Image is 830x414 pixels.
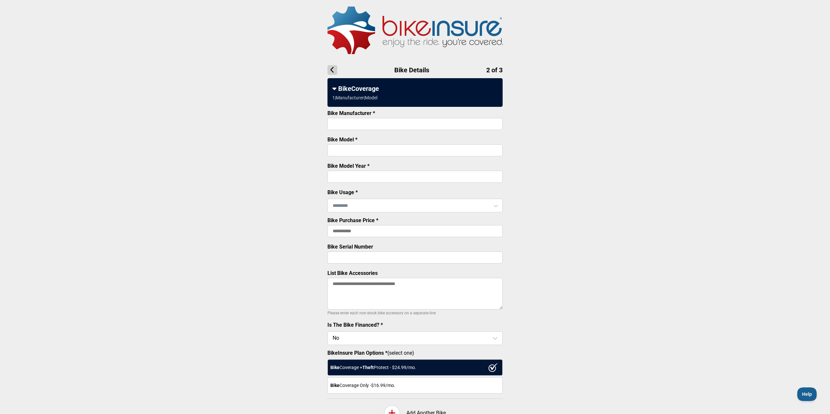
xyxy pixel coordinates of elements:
label: List Bike Accessories [327,270,378,276]
label: Bike Model Year * [327,163,370,169]
label: Bike Purchase Price * [327,217,378,223]
strong: Bike [330,365,340,370]
h1: Bike Details [327,65,503,75]
iframe: Toggle Customer Support [797,387,817,401]
div: Coverage Only - $16.99 /mo. [327,377,503,393]
label: Bike Manufacturer * [327,110,375,116]
label: Is The Bike Financed? * [327,322,383,328]
label: Bike Serial Number [327,244,373,250]
label: Bike Usage * [327,189,358,195]
div: Coverage + Protect - $ 24.99 /mo. [327,359,503,376]
p: Please enter each non-stock bike accessory on a separate line [327,309,503,317]
div: 1 | Manufacturer | Model [332,95,377,100]
div: BikeCoverage [332,85,498,93]
strong: BikeInsure Plan Options * [327,350,387,356]
span: 2 of 3 [486,66,503,74]
img: ux1sgP1Haf775SAghJI38DyDlYP+32lKFAAAAAElFTkSuQmCC [488,363,498,372]
strong: Bike [330,383,340,388]
strong: Theft [362,365,374,370]
label: Bike Model * [327,136,357,143]
label: (select one) [327,350,503,356]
